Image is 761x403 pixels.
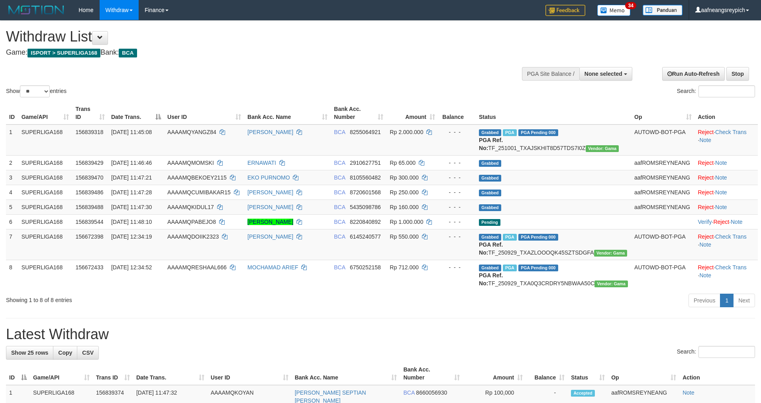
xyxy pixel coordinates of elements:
[695,200,758,214] td: ·
[631,260,694,290] td: AUTOWD-BOT-PGA
[6,346,53,360] a: Show 25 rows
[167,219,216,225] span: AAAAMQPABEJO8
[167,189,231,196] span: AAAAMQCUMIBAKAR15
[688,294,720,307] a: Previous
[695,102,758,124] th: Action
[167,264,227,271] span: AAAAMQRESHAAL666
[715,204,727,210] a: Note
[441,174,473,182] div: - - -
[75,160,103,166] span: 156839429
[503,234,517,241] span: Marked by aafsoycanthlai
[698,233,714,240] a: Reject
[503,265,517,271] span: Marked by aafsoycanthlai
[350,129,381,135] span: Copy 8255064921 to clipboard
[6,326,755,342] h1: Latest Withdraw
[586,145,619,152] span: Vendor URL: https://trx31.1velocity.biz
[594,281,628,287] span: Vendor URL: https://trx31.1velocity.biz
[334,174,345,181] span: BCA
[390,204,418,210] span: Rp 160.000
[6,214,18,229] td: 6
[390,160,416,166] span: Rp 65.000
[545,5,585,16] img: Feedback.jpg
[18,200,73,214] td: SUPERLIGA168
[27,49,100,57] span: ISPORT > SUPERLIGA168
[631,124,694,156] td: AUTOWD-BOT-PGA
[111,189,152,196] span: [DATE] 11:47:28
[713,219,729,225] a: Reject
[11,350,48,356] span: Show 25 rows
[698,174,714,181] a: Reject
[247,189,293,196] a: [PERSON_NAME]
[479,190,501,196] span: Grabbed
[247,160,276,166] a: ERNAWATI
[631,185,694,200] td: aafROMSREYNEANG
[208,362,292,385] th: User ID: activate to sort column ascending
[390,264,418,271] span: Rp 712.000
[695,124,758,156] td: · ·
[72,102,108,124] th: Trans ID: activate to sort column ascending
[247,219,293,225] a: [PERSON_NAME]
[390,219,423,225] span: Rp 1.000.000
[75,174,103,181] span: 156839470
[6,29,499,45] h1: Withdraw List
[247,204,293,210] a: [PERSON_NAME]
[476,260,631,290] td: TF_250929_TXA0Q3CRDRY5NBWAA50C
[82,350,94,356] span: CSV
[30,362,93,385] th: Game/API: activate to sort column ascending
[720,294,734,307] a: 1
[6,185,18,200] td: 4
[695,260,758,290] td: · ·
[503,129,517,136] span: Marked by aafsoycanthlai
[677,85,755,97] label: Search:
[18,185,73,200] td: SUPERLIGA168
[390,189,418,196] span: Rp 250.000
[93,362,133,385] th: Trans ID: activate to sort column ascending
[568,362,608,385] th: Status: activate to sort column ascending
[390,174,418,181] span: Rp 300.000
[441,188,473,196] div: - - -
[18,260,73,290] td: SUPERLIGA168
[111,233,152,240] span: [DATE] 12:34:19
[58,350,72,356] span: Copy
[390,129,423,135] span: Rp 2.000.000
[698,204,714,210] a: Reject
[75,129,103,135] span: 156839318
[715,160,727,166] a: Note
[6,85,67,97] label: Show entries
[699,272,711,279] a: Note
[350,174,381,181] span: Copy 8105560482 to clipboard
[350,160,381,166] span: Copy 2910627751 to clipboard
[695,170,758,185] td: ·
[350,204,381,210] span: Copy 5435098786 to clipboard
[111,160,152,166] span: [DATE] 11:46:46
[631,155,694,170] td: aafROMSREYNEANG
[334,189,345,196] span: BCA
[75,264,103,271] span: 156672433
[479,219,500,226] span: Pending
[403,389,414,396] span: BCA
[6,260,18,290] td: 8
[167,129,216,135] span: AAAAMQYANGZ84
[6,170,18,185] td: 3
[441,218,473,226] div: - - -
[733,294,755,307] a: Next
[111,219,152,225] span: [DATE] 11:48:10
[18,102,73,124] th: Game/API: activate to sort column ascending
[441,159,473,167] div: - - -
[247,233,293,240] a: [PERSON_NAME]
[244,102,331,124] th: Bank Acc. Name: activate to sort column ascending
[479,234,501,241] span: Grabbed
[441,263,473,271] div: - - -
[715,189,727,196] a: Note
[631,102,694,124] th: Op: activate to sort column ascending
[522,67,579,81] div: PGA Site Balance /
[400,362,463,385] th: Bank Acc. Number: activate to sort column ascending
[698,219,712,225] a: Verify
[463,362,526,385] th: Amount: activate to sort column ascending
[698,264,714,271] a: Reject
[6,200,18,214] td: 5
[6,229,18,260] td: 7
[111,264,152,271] span: [DATE] 12:34:52
[75,189,103,196] span: 156839486
[119,49,137,57] span: BCA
